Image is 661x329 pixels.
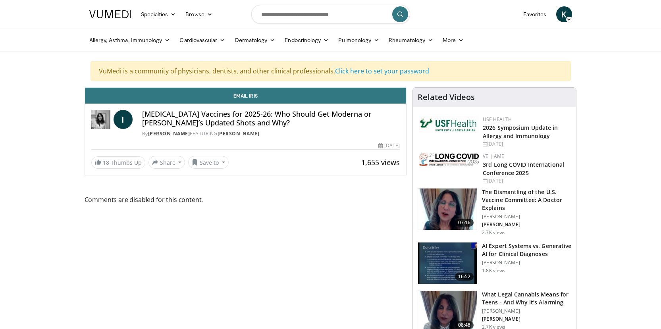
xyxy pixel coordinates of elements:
[85,88,407,104] a: Email Iris
[483,124,558,140] a: 2026 Symposium Update in Allergy and Immunology
[251,5,410,24] input: Search topics, interventions
[419,153,479,166] img: a2792a71-925c-4fc2-b8ef-8d1b21aec2f7.png.150x105_q85_autocrop_double_scale_upscale_version-0.2.jpg
[378,142,400,149] div: [DATE]
[483,116,512,123] a: USF Health
[335,67,429,75] a: Click here to set your password
[455,321,474,329] span: 08:48
[418,242,571,284] a: 16:52 AI Expert Systems vs. Generative AI for Clinical Diagnoses [PERSON_NAME] 1.8K views
[455,273,474,281] span: 16:52
[482,221,571,228] p: [PERSON_NAME]
[91,156,145,169] a: 18 Thumbs Up
[483,177,570,185] div: [DATE]
[181,6,217,22] a: Browse
[482,242,571,258] h3: AI Expert Systems vs. Generative AI for Clinical Diagnoses
[418,188,571,236] a: 07:16 The Dismantling of the U.S. Vaccine Committee: A Doctor Explains [PERSON_NAME] [PERSON_NAME...
[483,161,564,177] a: 3rd Long COVID International Conference 2025
[103,159,109,166] span: 18
[482,267,505,274] p: 1.8K views
[85,194,407,205] span: Comments are disabled for this content.
[361,158,400,167] span: 1,655 views
[482,188,571,212] h3: The Dismantling of the U.S. Vaccine Committee: A Doctor Explains
[455,219,474,227] span: 07:16
[91,110,110,129] img: Dr. Iris Gorfinkel
[148,130,190,137] a: [PERSON_NAME]
[384,32,438,48] a: Rheumatology
[419,116,479,133] img: 6ba8804a-8538-4002-95e7-a8f8012d4a11.png.150x105_q85_autocrop_double_scale_upscale_version-0.2.jpg
[418,92,475,102] h4: Related Videos
[518,6,551,22] a: Favorites
[482,229,505,236] p: 2.7K views
[483,140,570,148] div: [DATE]
[333,32,384,48] a: Pulmonology
[218,130,260,137] a: [PERSON_NAME]
[483,153,504,160] a: VE | AME
[482,316,571,322] p: [PERSON_NAME]
[91,61,571,81] div: VuMedi is a community of physicians, dentists, and other clinical professionals.
[188,156,229,169] button: Save to
[280,32,333,48] a: Endocrinology
[136,6,181,22] a: Specialties
[142,130,400,137] div: By FEATURING
[418,242,477,284] img: 1bf82db2-8afa-4218-83ea-e842702db1c4.150x105_q85_crop-smart_upscale.jpg
[89,10,131,18] img: VuMedi Logo
[482,291,571,306] h3: What Legal Cannabis Means for Teens - And Why It’s Alarming
[85,32,175,48] a: Allergy, Asthma, Immunology
[148,156,185,169] button: Share
[438,32,468,48] a: More
[142,110,400,127] h4: [MEDICAL_DATA] Vaccines for 2025-26: Who Should Get Moderna or [PERSON_NAME]’s Updated Shots and ...
[114,110,133,129] a: I
[230,32,280,48] a: Dermatology
[418,189,477,230] img: a19d1ff2-1eb0-405f-ba73-fc044c354596.150x105_q85_crop-smart_upscale.jpg
[482,260,571,266] p: [PERSON_NAME]
[175,32,230,48] a: Cardiovascular
[482,214,571,220] p: [PERSON_NAME]
[482,308,571,314] p: [PERSON_NAME]
[556,6,572,22] a: K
